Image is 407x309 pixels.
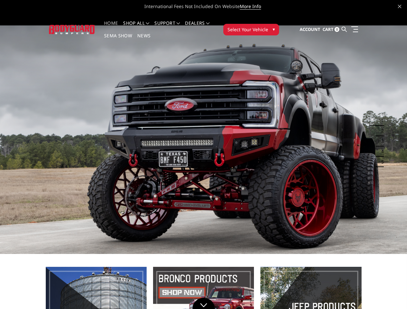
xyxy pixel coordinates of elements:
a: Dealers [185,21,209,33]
button: Select Your Vehicle [223,24,279,35]
a: shop all [123,21,149,33]
button: 2 of 5 [377,126,384,136]
img: BODYGUARD BUMPERS [49,25,95,34]
button: 4 of 5 [377,146,384,157]
button: 5 of 5 [377,157,384,167]
span: 0 [334,27,339,32]
span: ▾ [273,26,275,33]
a: News [137,33,150,46]
button: 3 of 5 [377,136,384,146]
a: Home [104,21,118,33]
a: Support [154,21,180,33]
span: Select Your Vehicle [228,26,268,33]
a: SEMA Show [104,33,132,46]
a: More Info [240,3,261,10]
a: Account [300,21,320,38]
a: Cart 0 [323,21,339,38]
span: Cart [323,26,334,32]
span: Account [300,26,320,32]
button: 1 of 5 [377,116,384,126]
